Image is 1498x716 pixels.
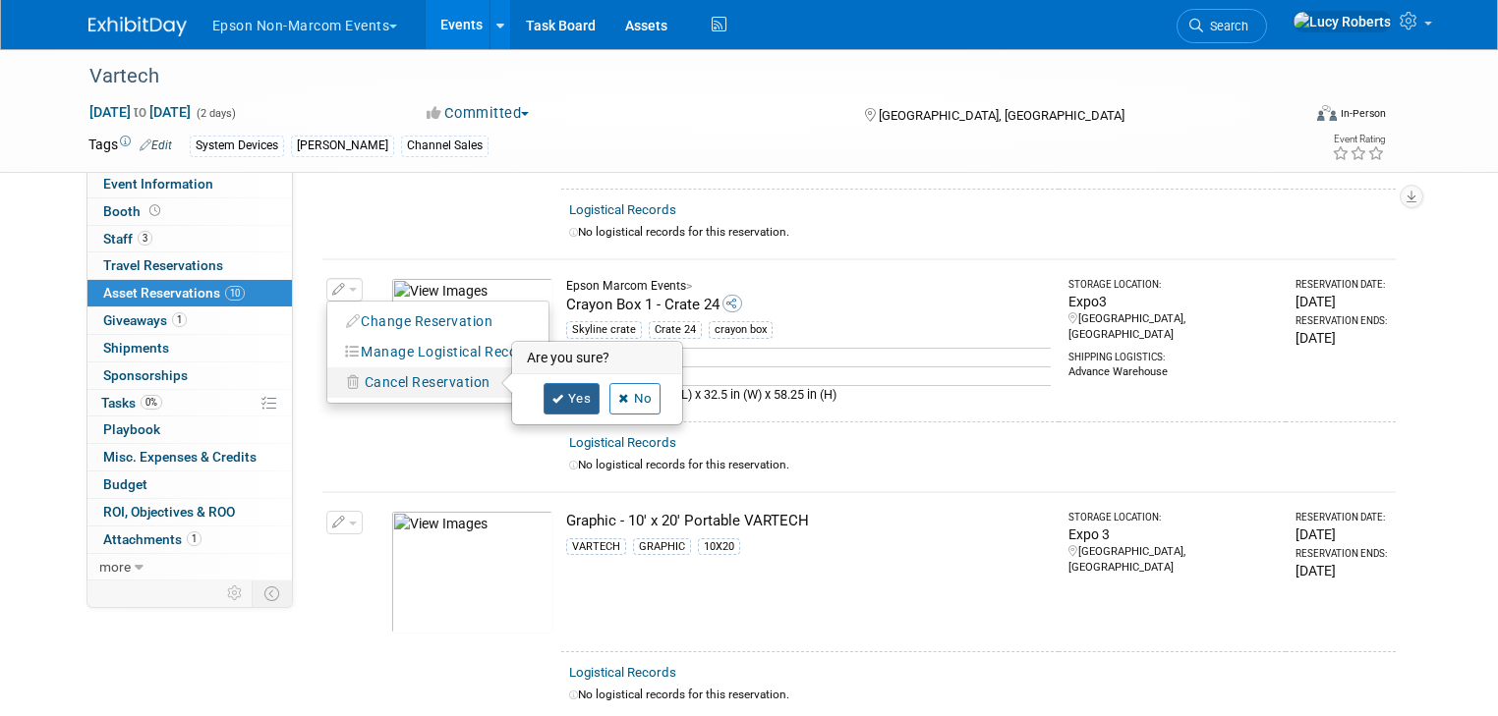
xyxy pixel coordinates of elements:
[566,348,1051,366] div: Skyline/Crate 24
[1296,292,1387,311] div: [DATE]
[1296,524,1387,544] div: [DATE]
[145,203,164,218] span: Booth not reserved yet
[88,103,192,121] span: [DATE] [DATE]
[566,295,1051,315] div: Crayon Box 1 - Crate 24
[87,390,292,416] a: Tasks0%
[187,531,202,546] span: 1
[88,135,172,157] td: Tags
[87,307,292,334] a: Giveaways1
[513,343,681,374] h3: Are you sure?
[569,457,1388,473] div: No logistical records for this reservation.
[698,538,740,556] div: 10X20
[544,383,601,414] a: Yes
[87,335,292,361] a: Shipments
[1068,278,1279,292] div: Storage Location:
[87,226,292,252] a: Staff3
[391,511,553,633] img: View Images
[566,511,1051,531] div: Graphic - 10' x 20' Portable VARTECH
[1194,102,1386,132] div: Event Format
[190,136,284,156] div: System Devices
[83,59,1276,94] div: Vartech
[138,231,152,246] span: 3
[566,278,1051,295] div: Epson Marcom Events
[566,366,1051,385] div: Weight: 185 lb empty
[566,321,642,339] div: Skyline crate
[1068,311,1279,343] div: [GEOGRAPHIC_DATA], [GEOGRAPHIC_DATA]
[569,202,676,217] a: Logistical Records
[172,312,187,327] span: 1
[140,138,172,152] a: Edit
[1340,106,1386,121] div: In-Person
[87,198,292,225] a: Booth
[218,580,253,606] td: Personalize Event Tab Strip
[101,395,162,411] span: Tasks
[337,339,548,365] button: Manage Logistical Records
[420,103,537,124] button: Committed
[103,312,187,328] span: Giveaways
[1296,314,1387,328] div: Reservation Ends:
[1296,547,1387,561] div: Reservation Ends:
[103,340,169,356] span: Shipments
[1068,524,1279,544] div: Expo 3
[1293,11,1392,32] img: Lucy Roberts
[1296,278,1387,292] div: Reservation Date:
[103,285,245,301] span: Asset Reservations
[141,395,162,410] span: 0%
[569,665,676,680] a: Logistical Records
[103,176,213,192] span: Event Information
[391,278,553,401] img: View Images
[87,280,292,306] a: Asset Reservations10
[569,224,1388,241] div: No logistical records for this reservation.
[87,416,292,443] a: Playbook
[87,362,292,389] a: Sponsorships
[99,559,131,575] span: more
[649,321,702,339] div: Crate 24
[337,369,500,396] button: Cancel Reservation
[1068,364,1279,380] div: Advance Warehouse
[633,538,691,556] div: GRAPHIC
[103,203,164,219] span: Booth
[365,374,490,390] span: Cancel Reservation
[337,308,503,335] button: Change Reservation
[1296,511,1387,524] div: Reservation Date:
[103,231,152,247] span: Staff
[87,471,292,498] a: Budget
[87,171,292,197] a: Event Information
[225,286,245,301] span: 10
[87,444,292,470] a: Misc. Expenses & Credits
[1177,9,1267,43] a: Search
[103,449,257,465] span: Misc. Expenses & Credits
[569,435,676,450] a: Logistical Records
[1068,511,1279,524] div: Storage Location:
[566,538,626,556] div: VARTECH
[1332,135,1385,144] div: Event Rating
[1203,19,1248,33] span: Search
[709,321,773,339] div: crayon box
[569,687,1388,703] div: No logistical records for this reservation.
[1068,292,1279,311] div: Expo3
[609,383,661,414] a: No
[87,526,292,553] a: Attachments1
[686,279,692,293] span: >
[103,476,147,492] span: Budget
[88,17,187,36] img: ExhibitDay
[87,252,292,279] a: Travel Reservations
[103,421,160,437] span: Playbook
[1296,561,1387,580] div: [DATE]
[195,107,236,120] span: (2 days)
[87,499,292,525] a: ROI, Objectives & ROO
[87,554,292,580] a: more
[252,580,292,606] td: Toggle Event Tabs
[103,367,188,383] span: Sponsorships
[879,108,1124,123] span: [GEOGRAPHIC_DATA], [GEOGRAPHIC_DATA]
[103,257,223,273] span: Travel Reservations
[103,504,235,520] span: ROI, Objectives & ROO
[103,531,202,547] span: Attachments
[566,385,1051,404] div: Dimensions: 55.5 in (L) x 32.5 in (W) x 58.25 in (H)
[401,136,489,156] div: Channel Sales
[1317,105,1337,121] img: Format-Inperson.png
[1296,328,1387,348] div: [DATE]
[1068,343,1279,364] div: Shipping Logistics:
[291,136,394,156] div: [PERSON_NAME]
[1068,544,1279,576] div: [GEOGRAPHIC_DATA], [GEOGRAPHIC_DATA]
